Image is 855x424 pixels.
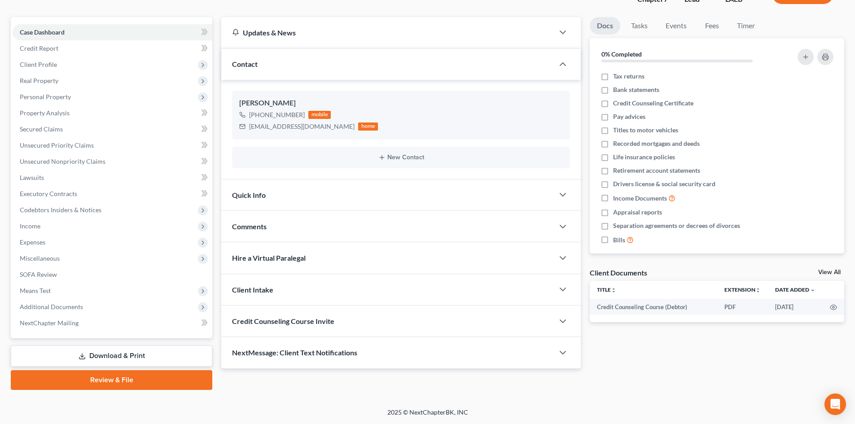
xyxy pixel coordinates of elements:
a: Download & Print [11,345,212,367]
span: Lawsuits [20,174,44,181]
span: NextMessage: Client Text Notifications [232,348,357,357]
a: Executory Contracts [13,186,212,202]
span: Unsecured Priority Claims [20,141,94,149]
span: Contact [232,60,258,68]
span: Miscellaneous [20,254,60,262]
a: Titleunfold_more [597,286,616,293]
div: [PERSON_NAME] [239,98,563,109]
span: Hire a Virtual Paralegal [232,254,306,262]
span: Additional Documents [20,303,83,310]
span: Comments [232,222,267,231]
td: PDF [717,299,768,315]
div: home [358,122,378,131]
span: Bank statements [613,85,659,94]
a: Review & File [11,370,212,390]
i: unfold_more [755,288,761,293]
span: SOFA Review [20,271,57,278]
span: Retirement account statements [613,166,700,175]
a: Secured Claims [13,121,212,137]
span: NextChapter Mailing [20,319,79,327]
a: Tasks [624,17,655,35]
span: Codebtors Insiders & Notices [20,206,101,214]
span: Unsecured Nonpriority Claims [20,157,105,165]
span: Client Profile [20,61,57,68]
a: Events [658,17,694,35]
td: [DATE] [768,299,823,315]
div: Updates & News [232,28,543,37]
a: Timer [730,17,762,35]
span: Credit Counseling Course Invite [232,317,334,325]
span: Case Dashboard [20,28,65,36]
div: [EMAIL_ADDRESS][DOMAIN_NAME] [249,122,355,131]
span: Property Analysis [20,109,70,117]
span: Client Intake [232,285,273,294]
span: Secured Claims [20,125,63,133]
i: expand_more [810,288,816,293]
span: Titles to motor vehicles [613,126,678,135]
div: Open Intercom Messenger [824,393,846,415]
span: Recorded mortgages and deeds [613,139,700,148]
span: Tax returns [613,72,645,81]
span: Income Documents [613,194,667,203]
i: unfold_more [611,288,616,293]
span: Income [20,222,40,230]
span: Executory Contracts [20,190,77,197]
a: Property Analysis [13,105,212,121]
span: Real Property [20,77,58,84]
span: Drivers license & social security card [613,179,715,188]
span: Separation agreements or decrees of divorces [613,221,740,230]
a: Docs [590,17,620,35]
span: Pay advices [613,112,645,121]
div: mobile [308,111,331,119]
div: 2025 © NextChapterBK, INC [172,408,684,424]
div: Client Documents [590,268,647,277]
span: Bills [613,236,625,245]
a: Case Dashboard [13,24,212,40]
span: Personal Property [20,93,71,101]
a: Extensionunfold_more [724,286,761,293]
a: SOFA Review [13,267,212,283]
span: Means Test [20,287,51,294]
strong: 0% Completed [601,50,642,58]
a: Date Added expand_more [775,286,816,293]
div: [PHONE_NUMBER] [249,110,305,119]
span: Appraisal reports [613,208,662,217]
span: Expenses [20,238,45,246]
span: Quick Info [232,191,266,199]
a: Lawsuits [13,170,212,186]
td: Credit Counseling Course (Debtor) [590,299,717,315]
a: View All [818,269,841,275]
span: Credit Report [20,44,58,52]
a: Unsecured Nonpriority Claims [13,153,212,170]
a: Credit Report [13,40,212,57]
span: Credit Counseling Certificate [613,99,693,108]
a: NextChapter Mailing [13,315,212,331]
a: Fees [697,17,726,35]
span: Life insurance policies [613,153,675,162]
button: New Contact [239,154,563,161]
a: Unsecured Priority Claims [13,137,212,153]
